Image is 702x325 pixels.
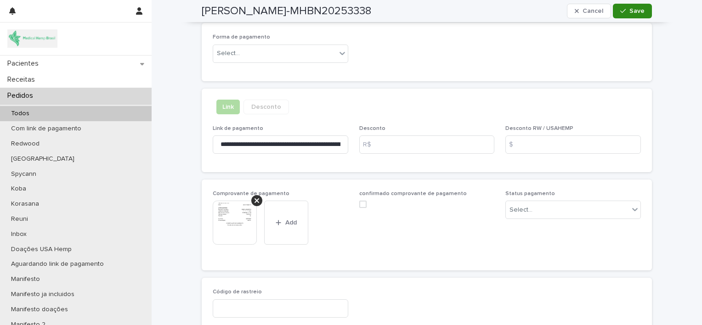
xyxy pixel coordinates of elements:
p: Redwood [4,140,47,148]
p: Pedidos [4,91,40,100]
button: Save [613,4,652,18]
button: Cancel [567,4,611,18]
p: [GEOGRAPHIC_DATA] [4,155,82,163]
p: Manifesto doações [4,306,75,314]
p: Receitas [4,75,42,84]
span: Desconto RW / USAHEMP [505,126,573,131]
button: Desconto [243,100,289,114]
h2: [PERSON_NAME]-MHBN20253338 [202,5,371,18]
span: Status pagamento [505,191,555,196]
p: Inbox [4,230,34,238]
span: Link [222,102,234,112]
span: Save [629,8,645,14]
p: Pacientes [4,59,46,68]
button: Add [264,201,308,245]
div: $ [505,135,524,154]
p: Todos [4,110,37,118]
span: Cancel [583,8,603,14]
span: confirmado comprovante de pagamento [359,191,467,196]
p: Korasana [4,200,46,208]
p: Manifesto ja incluidos [4,291,82,298]
p: Manifesto [4,275,47,283]
span: Comprovante de pagamento [213,191,289,196]
div: Select... [510,205,532,215]
span: Link de pagamento [213,126,263,131]
p: Koba [4,185,34,193]
p: Com link de pagamento [4,125,89,133]
p: Doações USA Hemp [4,246,79,253]
img: 4SJayOo8RSQX0lnsmxob [7,29,57,48]
span: Código de rastreio [213,289,262,295]
p: Spycann [4,170,44,178]
span: Desconto [359,126,385,131]
div: R$ [359,135,378,154]
span: Add [285,219,297,226]
p: Aguardando link de pagamento [4,260,111,268]
span: Forma de pagamento [213,34,270,40]
button: Link [216,100,240,114]
div: Select... [217,49,240,58]
p: Reuni [4,215,35,223]
span: Desconto [251,102,281,112]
